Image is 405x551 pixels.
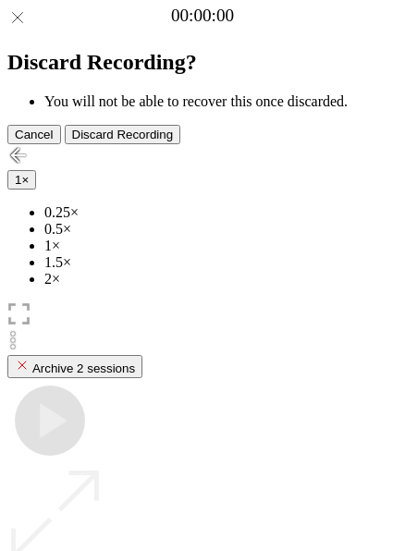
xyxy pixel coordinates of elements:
li: 0.5× [44,221,398,238]
a: 00:00:00 [171,6,234,26]
button: Cancel [7,125,61,144]
li: 1.5× [44,254,398,271]
button: 1× [7,170,36,190]
span: 1 [15,173,21,187]
li: You will not be able to recover this once discarded. [44,93,398,110]
li: 0.25× [44,204,398,221]
button: Archive 2 sessions [7,355,142,378]
h2: Discard Recording? [7,50,398,75]
button: Discard Recording [65,125,181,144]
li: 1× [44,238,398,254]
li: 2× [44,271,398,288]
div: Archive 2 sessions [15,358,135,375]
